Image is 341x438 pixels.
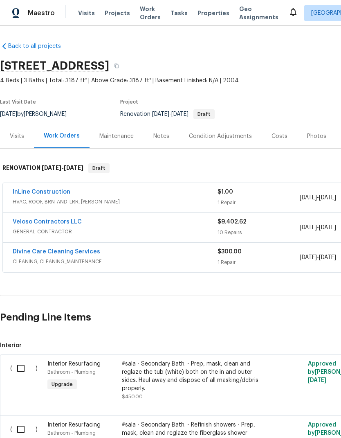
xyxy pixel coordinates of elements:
[47,422,101,428] span: Interior Resurfacing
[153,132,169,140] div: Notes
[44,132,80,140] div: Work Orders
[2,163,83,173] h6: RENOVATION
[194,112,214,117] span: Draft
[13,189,70,195] a: InLine Construction
[122,360,266,393] div: #sala - Secondary Bath. - Prep, mask, clean and reglaze the tub (white) both on the in and outer ...
[300,253,336,262] span: -
[300,194,336,202] span: -
[218,228,299,237] div: 10 Repairs
[120,99,138,104] span: Project
[189,132,252,140] div: Condition Adjustments
[13,257,218,266] span: CLEANING, CLEANING_MAINTENANCE
[109,59,124,73] button: Copy Address
[218,189,233,195] span: $1.00
[218,249,242,255] span: $300.00
[10,132,24,140] div: Visits
[140,5,161,21] span: Work Orders
[13,219,82,225] a: Veloso Contractors LLC
[42,165,83,171] span: -
[47,361,101,367] span: Interior Resurfacing
[89,164,109,172] span: Draft
[300,224,336,232] span: -
[170,10,188,16] span: Tasks
[105,9,130,17] span: Projects
[218,258,299,266] div: 1 Repair
[47,370,96,375] span: Bathroom - Plumbing
[8,357,45,403] div: ( )
[122,394,143,399] span: $450.00
[152,111,169,117] span: [DATE]
[300,225,317,230] span: [DATE]
[197,9,229,17] span: Properties
[99,132,134,140] div: Maintenance
[218,199,299,207] div: 1 Repair
[13,198,218,206] span: HVAC, ROOF, BRN_AND_LRR, [PERSON_NAME]
[42,165,61,171] span: [DATE]
[218,219,247,225] span: $9,402.62
[300,255,317,260] span: [DATE]
[120,111,215,117] span: Renovation
[319,195,336,201] span: [DATE]
[319,255,336,260] span: [DATE]
[13,228,218,236] span: GENERAL_CONTRACTOR
[28,9,55,17] span: Maestro
[152,111,188,117] span: -
[319,225,336,230] span: [DATE]
[78,9,95,17] span: Visits
[307,132,326,140] div: Photos
[64,165,83,171] span: [DATE]
[48,380,76,388] span: Upgrade
[13,249,100,255] a: Divine Care Cleaning Services
[300,195,317,201] span: [DATE]
[271,132,287,140] div: Costs
[47,431,96,436] span: Bathroom - Plumbing
[171,111,188,117] span: [DATE]
[239,5,278,21] span: Geo Assignments
[308,377,326,383] span: [DATE]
